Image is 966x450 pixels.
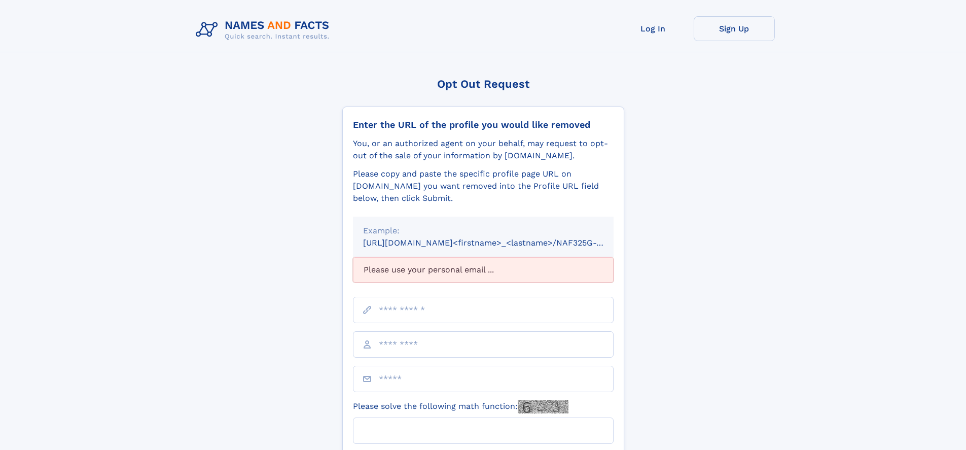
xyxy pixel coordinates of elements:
a: Log In [613,16,694,41]
div: Enter the URL of the profile you would like removed [353,119,614,130]
label: Please solve the following math function: [353,400,568,413]
div: Please copy and paste the specific profile page URL on [DOMAIN_NAME] you want removed into the Pr... [353,168,614,204]
div: Example: [363,225,603,237]
div: You, or an authorized agent on your behalf, may request to opt-out of the sale of your informatio... [353,137,614,162]
div: Please use your personal email ... [353,257,614,283]
small: [URL][DOMAIN_NAME]<firstname>_<lastname>/NAF325G-xxxxxxxx [363,238,633,248]
a: Sign Up [694,16,775,41]
div: Opt Out Request [342,78,624,90]
img: Logo Names and Facts [192,16,338,44]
